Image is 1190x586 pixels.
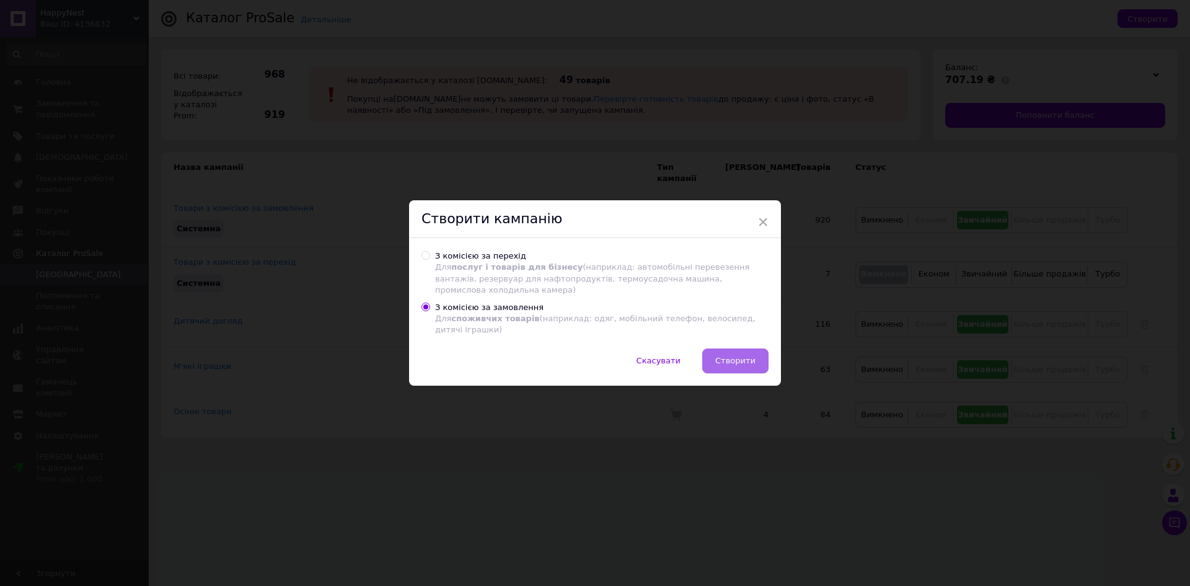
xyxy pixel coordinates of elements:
span: Створити [715,356,756,365]
span: Скасувати [637,356,681,365]
div: Створити кампанію [409,200,781,238]
button: Скасувати [624,348,694,373]
span: × [757,211,769,233]
div: З комісією за перехід [435,251,769,296]
div: З комісією за замовлення [435,302,769,336]
button: Створити [702,348,769,373]
span: Для (наприклад: одяг, мобільний телефон, велосипед, дитячі іграшки) [435,314,756,334]
span: споживчих товарів [451,314,539,323]
span: послуг і товарів для бізнесу [451,262,583,272]
span: Для (наприклад: автомобільні перевезення вантажів, резервуар для нафтопродуктів, термоусадочна ма... [435,262,749,294]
